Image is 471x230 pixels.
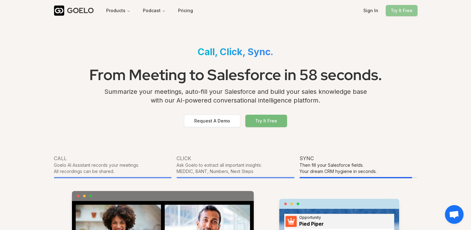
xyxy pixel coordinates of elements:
[177,155,294,162] div: Click
[358,5,383,16] button: Sign In
[54,155,172,162] div: Call
[173,5,198,16] button: Pricing
[198,46,273,57] span: Call, Click, Sync.
[54,5,99,16] a: GOELO
[299,162,417,168] div: Then fill your Salesforce fields.
[54,162,172,168] div: Goelo AI Assistant records your meetings.
[299,220,324,228] div: Pied Piper
[101,5,135,16] button: Products
[54,87,417,110] div: Summarize your meetings, auto-fill your Salesforce and build your sales knowledge base with our A...
[245,115,287,127] button: Try It Free
[177,168,294,175] div: MEDDIC, BANT, Numbers, Next Steps
[285,216,297,227] img: Chevron Down
[299,155,417,162] div: Sync
[67,6,94,16] div: GOELO
[138,5,171,16] button: Podcast
[54,5,64,16] img: Goelo Logo
[54,168,172,175] div: All recordings can be shared.
[386,5,417,16] button: Try It Free
[184,115,240,127] button: Request A Demo
[177,162,294,168] div: Ask Goelo to extract all important insights:
[299,215,324,220] div: Opportunity
[54,62,417,87] h1: From Meeting to Salesforce in 58 seconds.
[445,205,464,224] div: Ouvrir le chat
[299,168,417,175] div: Your dream CRM hygiene in seconds.
[101,5,171,16] nav: Main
